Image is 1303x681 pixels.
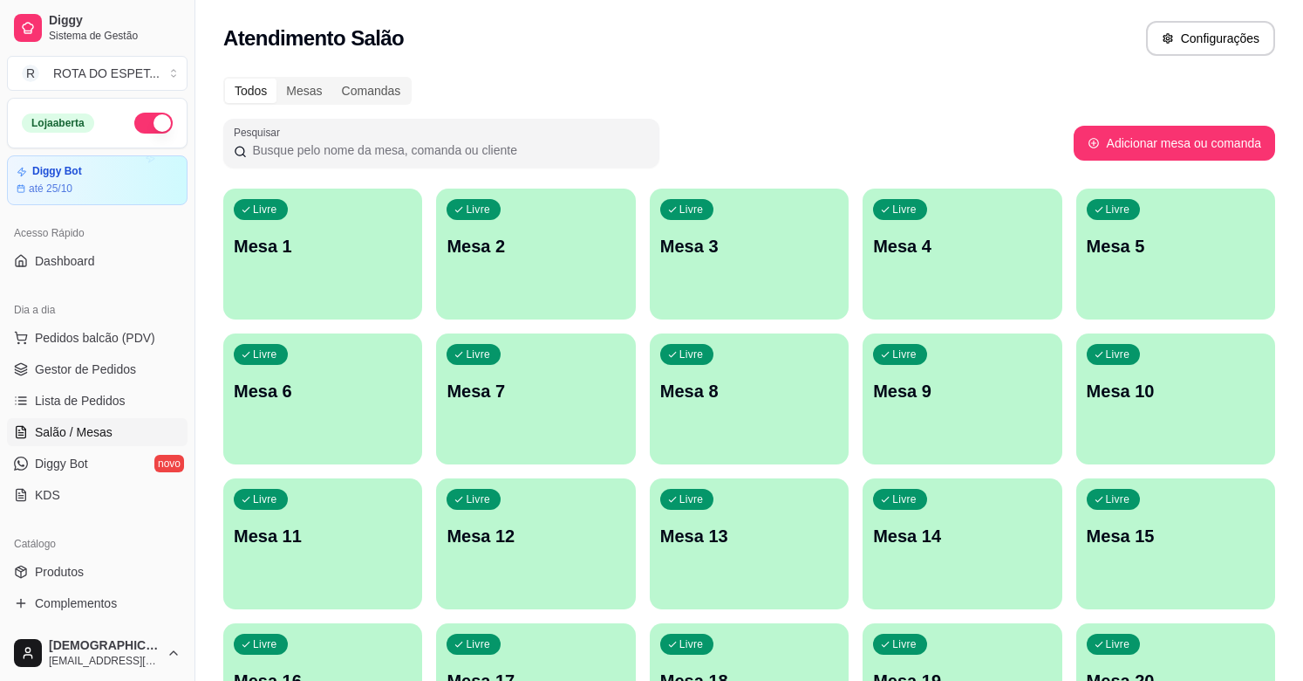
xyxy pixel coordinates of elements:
[35,595,117,612] span: Complementos
[873,524,1051,548] p: Mesa 14
[1087,524,1265,548] p: Mesa 15
[660,234,838,258] p: Mesa 3
[863,189,1061,320] button: LivreMesa 4
[7,247,188,275] a: Dashboard
[253,637,277,651] p: Livre
[679,492,704,506] p: Livre
[49,654,160,668] span: [EMAIL_ADDRESS][DOMAIN_NAME]
[7,56,188,91] button: Select a team
[49,13,181,29] span: Diggy
[466,492,490,506] p: Livre
[1106,347,1130,361] p: Livre
[447,234,624,258] p: Mesa 2
[7,481,188,509] a: KDS
[1076,189,1275,320] button: LivreMesa 5
[7,355,188,383] a: Gestor de Pedidos
[660,524,838,548] p: Mesa 13
[447,379,624,403] p: Mesa 7
[32,165,82,178] article: Diggy Bot
[35,455,88,472] span: Diggy Bot
[863,334,1061,464] button: LivreMesa 9
[7,450,188,478] a: Diggy Botnovo
[7,296,188,324] div: Dia a dia
[7,632,188,674] button: [DEMOGRAPHIC_DATA][EMAIL_ADDRESS][DOMAIN_NAME]
[223,334,422,464] button: LivreMesa 6
[234,524,412,548] p: Mesa 11
[7,418,188,446] a: Salão / Mesas
[650,189,849,320] button: LivreMesa 3
[223,189,422,320] button: LivreMesa 1
[1074,126,1275,161] button: Adicionar mesa ou comanda
[436,334,635,464] button: LivreMesa 7
[49,29,181,43] span: Sistema de Gestão
[447,524,624,548] p: Mesa 12
[660,379,838,403] p: Mesa 8
[49,638,160,654] span: [DEMOGRAPHIC_DATA]
[35,486,60,504] span: KDS
[234,125,286,140] label: Pesquisar
[35,252,95,270] span: Dashboard
[35,423,113,441] span: Salão / Mesas
[253,492,277,506] p: Livre
[650,478,849,609] button: LivreMesa 13
[1106,637,1130,651] p: Livre
[35,329,155,347] span: Pedidos balcão (PDV)
[332,79,411,103] div: Comandas
[29,182,72,196] article: até 25/10
[679,637,704,651] p: Livre
[7,219,188,247] div: Acesso Rápido
[53,65,160,82] div: ROTA DO ESPET ...
[253,347,277,361] p: Livre
[234,234,412,258] p: Mesa 1
[7,324,188,352] button: Pedidos balcão (PDV)
[863,478,1061,609] button: LivreMesa 14
[650,334,849,464] button: LivreMesa 8
[466,347,490,361] p: Livre
[1106,492,1130,506] p: Livre
[873,234,1051,258] p: Mesa 4
[276,79,331,103] div: Mesas
[892,203,917,217] p: Livre
[466,203,490,217] p: Livre
[1146,21,1275,56] button: Configurações
[223,24,404,52] h2: Atendimento Salão
[7,7,188,49] a: DiggySistema de Gestão
[225,79,276,103] div: Todos
[1106,203,1130,217] p: Livre
[234,379,412,403] p: Mesa 6
[247,141,649,159] input: Pesquisar
[436,478,635,609] button: LivreMesa 12
[7,589,188,617] a: Complementos
[1076,478,1275,609] button: LivreMesa 15
[35,361,136,378] span: Gestor de Pedidos
[892,637,917,651] p: Livre
[436,189,635,320] button: LivreMesa 2
[679,203,704,217] p: Livre
[1087,234,1265,258] p: Mesa 5
[134,113,173,134] button: Alterar Status
[873,379,1051,403] p: Mesa 9
[22,113,94,133] div: Loja aberta
[223,478,422,609] button: LivreMesa 11
[35,563,84,581] span: Produtos
[1087,379,1265,403] p: Mesa 10
[1076,334,1275,464] button: LivreMesa 10
[253,203,277,217] p: Livre
[892,347,917,361] p: Livre
[35,392,126,409] span: Lista de Pedidos
[7,387,188,415] a: Lista de Pedidos
[7,530,188,558] div: Catálogo
[466,637,490,651] p: Livre
[7,558,188,586] a: Produtos
[22,65,39,82] span: R
[7,155,188,205] a: Diggy Botaté 25/10
[679,347,704,361] p: Livre
[892,492,917,506] p: Livre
